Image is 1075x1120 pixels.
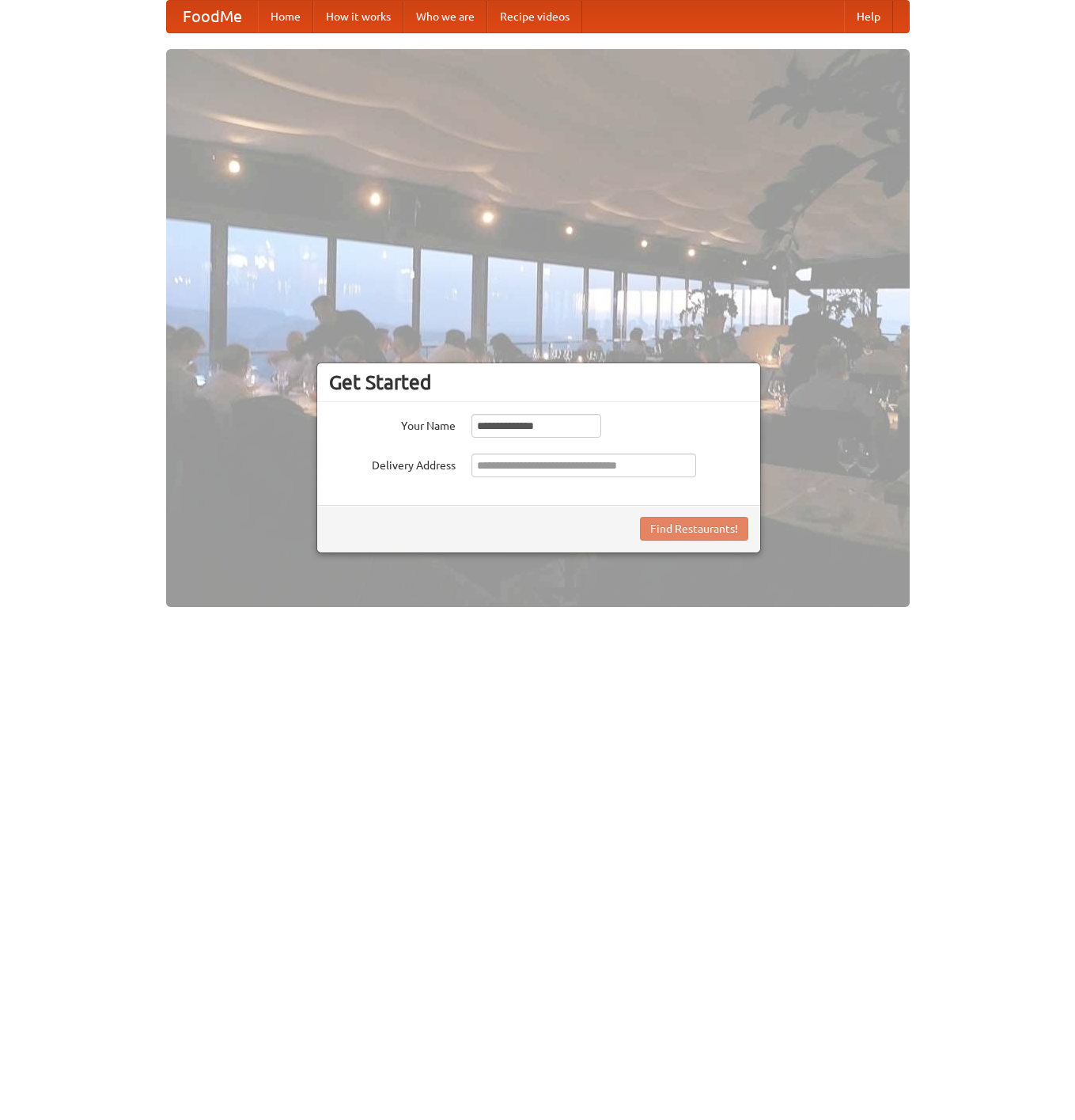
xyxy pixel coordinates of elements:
[329,370,748,394] h3: Get Started
[313,1,403,32] a: How it works
[403,1,487,32] a: Who we are
[329,454,456,473] label: Delivery Address
[167,1,258,32] a: FoodMe
[844,1,893,32] a: Help
[487,1,582,32] a: Recipe videos
[329,414,456,434] label: Your Name
[640,517,748,541] button: Find Restaurants!
[258,1,313,32] a: Home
